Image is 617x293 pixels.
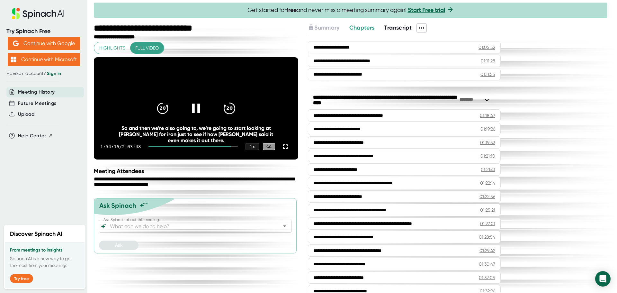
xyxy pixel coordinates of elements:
img: Aehbyd4JwY73AAAAAElFTkSuQmCC [13,41,19,46]
div: 01:28:54 [479,234,495,240]
div: So and then we're also going to, we're going to start looking at [PERSON_NAME] for iron just to s... [114,125,278,143]
h2: Discover Spinach AI [10,230,62,238]
div: 01:30:47 [479,261,495,267]
b: free [286,6,297,14]
div: CC [263,143,275,151]
button: Upload [18,111,34,118]
span: Summary [314,24,339,31]
button: Continue with Microsoft [8,53,80,66]
div: 01:22:56 [479,193,495,200]
div: 01:19:53 [480,139,495,146]
div: 01:11:55 [480,71,495,78]
p: Spinach AI is a new way to get the most from your meetings [10,255,79,269]
button: Chapters [349,23,375,32]
div: Try Spinach Free [6,28,81,35]
button: Transcript [384,23,412,32]
button: Summary [308,23,339,32]
span: Full video [135,44,159,52]
div: 01:32:05 [479,274,495,281]
div: 1:54:16 / 2:03:48 [100,144,141,149]
button: Future Meetings [18,100,56,107]
h3: From meetings to insights [10,248,79,253]
span: Help Center [18,132,46,140]
div: 01:19:26 [480,126,495,132]
div: 01:27:01 [480,220,495,227]
button: Help Center [18,132,53,140]
button: Full video [130,42,164,54]
div: 1 x [246,143,259,150]
span: Ask [115,243,122,248]
button: Highlights [94,42,130,54]
div: 01:21:41 [481,166,495,173]
span: Highlights [99,44,125,52]
a: Sign in [47,71,61,76]
button: Continue with Google [8,37,80,50]
button: Open [280,222,289,231]
div: 01:11:28 [481,58,495,64]
div: 01:25:21 [480,207,495,213]
div: 01:05:52 [478,44,495,50]
div: Ask Spinach [99,202,136,209]
div: 01:29:42 [479,247,495,254]
button: Try free [10,274,33,283]
span: Get started for and never miss a meeting summary again! [247,6,454,14]
div: 01:22:14 [480,180,495,186]
div: Meeting Attendees [94,168,300,175]
div: 01:21:10 [480,153,495,159]
input: What can we do to help? [109,222,271,231]
a: Start Free trial [408,6,445,14]
span: Transcript [384,24,412,31]
span: Chapters [349,24,375,31]
div: 01:18:47 [480,112,495,119]
div: Have an account? [6,71,81,77]
button: Meeting History [18,88,55,96]
button: Ask [99,241,139,250]
div: Open Intercom Messenger [595,271,611,287]
div: Upgrade to access [308,23,349,32]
